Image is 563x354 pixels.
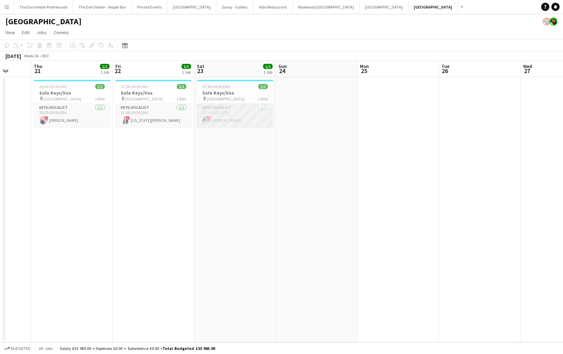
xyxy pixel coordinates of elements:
[73,0,132,14] button: The Dorchester - Vesper Bar
[197,104,273,127] app-card-role: Keys/Vocalist1/117:30-20:30 (3h)![PERSON_NAME]
[126,116,130,120] span: !
[263,70,272,75] div: 1 Job
[196,67,204,75] span: 23
[115,90,192,96] h3: Solo Keys/Vox
[3,28,18,37] a: View
[168,0,216,14] button: [GEOGRAPHIC_DATA]
[197,90,273,96] h3: Solo Keys/Vox
[115,80,192,127] app-job-card: 17:30-20:30 (3h)1/1Solo Keys/Vox [GEOGRAPHIC_DATA]1 RoleKeys/Vocalist1/117:30-20:30 (3h)![US_STAT...
[543,17,551,26] app-user-avatar: Rosie Skuse
[549,17,558,26] app-user-avatar: Rosie Skuse
[254,0,293,14] button: Alba Restaurant
[100,64,110,69] span: 1/1
[51,28,72,37] a: Comms
[162,346,215,351] span: Total Budgeted £33 965.00
[5,53,21,59] div: [DATE]
[14,0,73,14] button: The Dorchester Promenade
[258,84,268,89] span: 1/1
[34,28,49,37] a: Jobs
[39,84,67,89] span: 20:30-23:30 (3h)
[95,96,105,101] span: 1 Role
[11,346,31,351] span: Budgeted
[258,96,268,101] span: 1 Role
[34,90,110,96] h3: Solo Keys/Vox
[293,0,360,14] button: Rosewood [GEOGRAPHIC_DATA]
[177,84,186,89] span: 1/1
[23,53,40,58] span: Week 34
[54,29,69,36] span: Comms
[34,80,110,127] app-job-card: 20:30-23:30 (3h)1/1Solo Keys/Vox [GEOGRAPHIC_DATA]1 RoleKeys/Vocalist1/120:30-23:30 (3h)![PERSON_...
[277,67,287,75] span: 24
[197,80,273,127] app-job-card: 17:30-20:30 (3h)1/1Solo Keys/Vox [GEOGRAPHIC_DATA]1 RoleKeys/Vocalist1/117:30-20:30 (3h)![PERSON_...
[95,84,105,89] span: 1/1
[207,116,212,120] span: !
[176,96,186,101] span: 1 Role
[442,63,449,69] span: Tue
[38,346,54,351] span: All jobs
[360,0,408,14] button: [GEOGRAPHIC_DATA]
[360,63,369,69] span: Mon
[125,96,163,101] span: [GEOGRAPHIC_DATA]
[34,104,110,127] app-card-role: Keys/Vocalist1/120:30-23:30 (3h)![PERSON_NAME]
[263,64,273,69] span: 1/1
[121,84,148,89] span: 17:30-20:30 (3h)
[359,67,369,75] span: 25
[44,116,48,120] span: !
[34,63,42,69] span: Thu
[522,67,532,75] span: 27
[37,29,47,36] span: Jobs
[44,96,81,101] span: [GEOGRAPHIC_DATA]
[216,0,254,14] button: Savoy - Gallery
[207,96,244,101] span: [GEOGRAPHIC_DATA]
[60,346,215,351] div: Salary £33 965.00 + Expenses £0.00 + Subsistence £0.00 =
[202,84,230,89] span: 17:30-20:30 (3h)
[278,63,287,69] span: Sun
[5,29,15,36] span: View
[523,63,532,69] span: Wed
[115,63,121,69] span: Fri
[22,29,30,36] span: Edit
[441,67,449,75] span: 26
[114,67,121,75] span: 22
[132,0,168,14] button: Private Events
[5,16,82,27] h1: [GEOGRAPHIC_DATA]
[100,70,109,75] div: 1 Job
[42,53,49,58] div: BST
[19,28,32,37] a: Edit
[182,64,191,69] span: 1/1
[33,67,42,75] span: 21
[408,0,458,14] button: [GEOGRAPHIC_DATA]
[182,70,191,75] div: 1 Job
[115,104,192,127] app-card-role: Keys/Vocalist1/117:30-20:30 (3h)![US_STATE][PERSON_NAME]
[197,63,204,69] span: Sat
[3,345,32,352] button: Budgeted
